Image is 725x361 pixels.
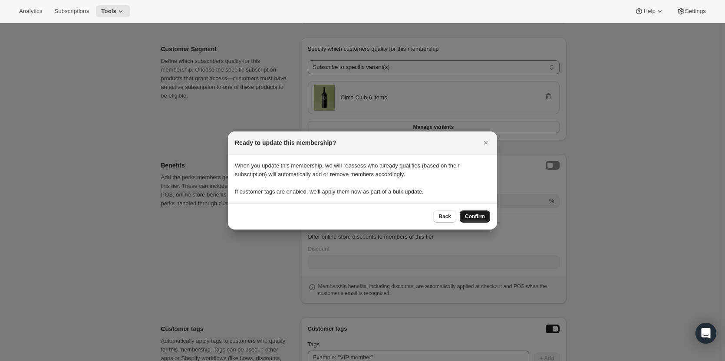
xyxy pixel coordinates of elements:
p: When you update this membership, we will reassess who already qualifies (based on their subscript... [235,161,490,179]
span: Settings [685,8,706,15]
button: Help [629,5,669,17]
span: Back [438,213,451,220]
button: Settings [671,5,711,17]
h2: Ready to update this membership? [235,138,336,147]
span: Subscriptions [54,8,89,15]
button: Analytics [14,5,47,17]
button: Close [480,137,492,149]
button: Subscriptions [49,5,94,17]
p: If customer tags are enabled, we'll apply them now as part of a bulk update. [235,187,490,196]
div: Open Intercom Messenger [695,323,716,344]
button: Confirm [460,210,490,223]
span: Tools [101,8,116,15]
span: Analytics [19,8,42,15]
span: Confirm [465,213,485,220]
button: Back [433,210,456,223]
button: Tools [96,5,130,17]
span: Help [643,8,655,15]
